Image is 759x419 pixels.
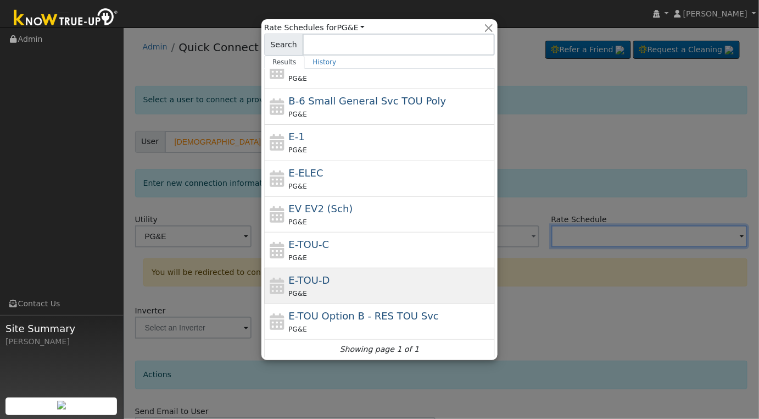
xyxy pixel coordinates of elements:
[289,75,307,82] span: PG&E
[289,95,447,107] span: B-6 Small General Service TOU Poly Phase
[289,274,330,286] span: E-TOU-D
[289,131,305,142] span: E-1
[289,254,307,262] span: PG&E
[289,239,330,250] span: E-TOU-C
[5,336,118,348] div: [PERSON_NAME]
[289,218,307,226] span: PG&E
[264,34,303,56] span: Search
[289,310,439,322] span: E-TOU Option B - Residential Time of Use Service (All Baseline Regions)
[289,146,307,154] span: PG&E
[57,401,66,410] img: retrieve
[8,6,124,31] img: Know True-Up
[337,23,365,32] a: PG&E
[340,344,419,355] i: Showing page 1 of 1
[5,321,118,336] span: Site Summary
[305,56,345,69] a: History
[289,167,323,179] span: E-ELEC
[289,290,307,297] span: PG&E
[289,203,353,214] span: Electric Vehicle EV2 (Sch)
[289,183,307,190] span: PG&E
[289,111,307,118] span: PG&E
[264,56,305,69] a: Results
[264,22,365,34] span: Rate Schedules for
[683,9,747,18] span: [PERSON_NAME]
[289,326,307,333] span: PG&E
